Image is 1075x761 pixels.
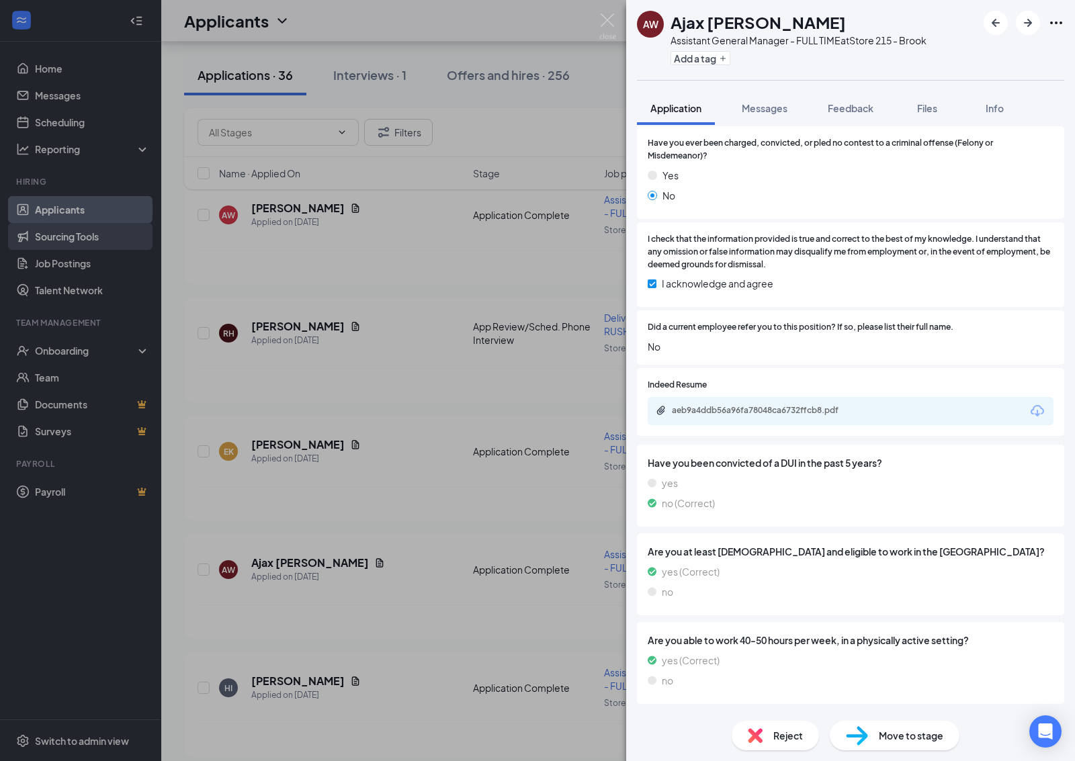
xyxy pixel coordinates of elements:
[648,233,1053,271] span: I check that the information provided is true and correct to the best of my knowledge. I understa...
[662,188,675,203] span: No
[984,11,1008,35] button: ArrowLeftNew
[643,17,658,31] div: AW
[719,54,727,62] svg: Plus
[662,653,720,668] span: yes (Correct)
[1048,15,1064,31] svg: Ellipses
[1016,11,1040,35] button: ArrowRight
[656,405,873,418] a: Paperclipaeb9a4ddb56a96fa78048ca6732ffcb8.pdf
[671,11,846,34] h1: Ajax [PERSON_NAME]
[648,633,1053,647] span: Are you able to work 40-50 hours per week, in a physically active setting?
[662,476,678,490] span: yes
[671,34,927,47] div: Assistant General Manager - FULL TIME at Store 215 - Brook
[648,339,1053,354] span: No
[773,728,803,743] span: Reject
[650,102,701,114] span: Application
[672,405,860,416] div: aeb9a4ddb56a96fa78048ca6732ffcb8.pdf
[828,102,873,114] span: Feedback
[656,405,666,416] svg: Paperclip
[1029,403,1045,419] svg: Download
[648,379,707,392] span: Indeed Resume
[648,321,953,334] span: Did a current employee refer you to this position? If so, please list their full name.
[917,102,937,114] span: Files
[1020,15,1036,31] svg: ArrowRight
[648,455,1053,470] span: Have you been convicted of a DUI in the past 5 years?
[879,728,943,743] span: Move to stage
[742,102,787,114] span: Messages
[662,673,673,688] span: no
[648,544,1053,559] span: Are you at least [DEMOGRAPHIC_DATA] and eligible to work in the [GEOGRAPHIC_DATA]?
[986,102,1004,114] span: Info
[662,496,715,510] span: no (Correct)
[671,51,730,65] button: PlusAdd a tag
[662,584,673,599] span: no
[662,276,773,291] span: I acknowledge and agree
[1029,715,1062,748] div: Open Intercom Messenger
[662,168,679,183] span: Yes
[662,564,720,579] span: yes (Correct)
[648,137,1053,163] span: Have you ever been charged, convicted, or pled no contest to a criminal offense (Felony or Misdem...
[988,15,1004,31] svg: ArrowLeftNew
